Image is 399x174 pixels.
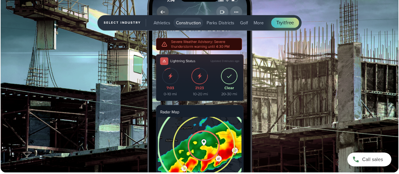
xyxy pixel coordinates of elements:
[240,20,248,26] span: Golf
[362,156,383,163] span: Call sales
[204,18,237,28] button: Parks Districts
[151,18,173,28] button: Athletics
[154,20,170,26] span: Athletics
[271,18,299,28] a: Tryitfree
[251,18,266,28] button: More
[104,19,146,27] span: Select Industry
[238,18,250,28] button: Golf
[347,153,391,166] a: Call sales
[207,20,234,26] span: Parks Districts
[283,19,285,26] span: it
[173,18,203,28] button: Construction
[276,19,294,27] span: Try free
[254,20,264,26] span: More
[176,20,201,26] span: Construction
